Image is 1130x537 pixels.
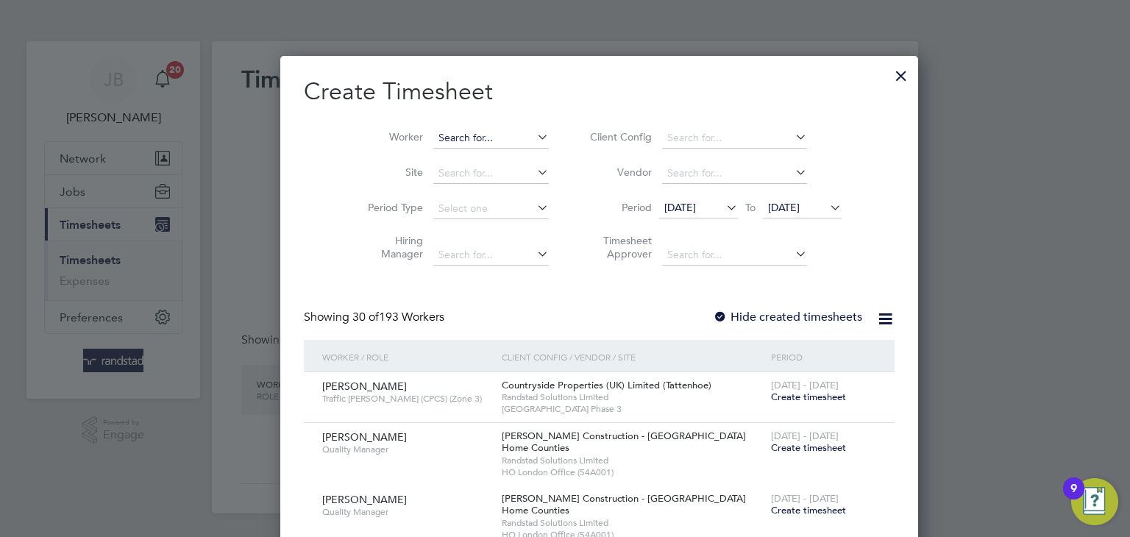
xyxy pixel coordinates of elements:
span: Randstad Solutions Limited [502,455,764,466]
span: HO London Office (54A001) [502,466,764,478]
div: Client Config / Vendor / Site [498,340,767,374]
span: [GEOGRAPHIC_DATA] Phase 3 [502,403,764,415]
div: Worker / Role [319,340,498,374]
span: 30 of [352,310,379,324]
span: [DATE] [768,201,800,214]
h2: Create Timesheet [304,77,895,107]
span: [DATE] - [DATE] [771,379,839,391]
label: Timesheet Approver [586,234,652,260]
span: Randstad Solutions Limited [502,517,764,529]
span: Traffic [PERSON_NAME] (CPCS) (Zone 3) [322,393,491,405]
span: 193 Workers [352,310,444,324]
span: [PERSON_NAME] Construction - [GEOGRAPHIC_DATA] Home Counties [502,430,746,455]
label: Hide created timesheets [713,310,862,324]
input: Search for... [662,245,807,266]
input: Select one [433,199,549,219]
div: Showing [304,310,447,325]
span: To [741,198,760,217]
button: Open Resource Center, 9 new notifications [1071,478,1118,525]
span: Countryside Properties (UK) Limited (Tattenhoe) [502,379,711,391]
span: Quality Manager [322,444,491,455]
input: Search for... [433,128,549,149]
input: Search for... [662,128,807,149]
input: Search for... [433,245,549,266]
span: [DATE] - [DATE] [771,430,839,442]
input: Search for... [662,163,807,184]
label: Worker [357,130,423,143]
label: Client Config [586,130,652,143]
label: Period Type [357,201,423,214]
div: 9 [1070,488,1077,508]
span: Randstad Solutions Limited [502,391,764,403]
span: Create timesheet [771,504,846,516]
span: [PERSON_NAME] [322,380,407,393]
span: [PERSON_NAME] [322,430,407,444]
span: [PERSON_NAME] [322,493,407,506]
label: Hiring Manager [357,234,423,260]
label: Period [586,201,652,214]
span: [DATE] [664,201,696,214]
div: Period [767,340,880,374]
label: Site [357,166,423,179]
span: Create timesheet [771,391,846,403]
input: Search for... [433,163,549,184]
span: [PERSON_NAME] Construction - [GEOGRAPHIC_DATA] Home Counties [502,492,746,517]
span: Create timesheet [771,441,846,454]
span: [DATE] - [DATE] [771,492,839,505]
label: Vendor [586,166,652,179]
span: Quality Manager [322,506,491,518]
